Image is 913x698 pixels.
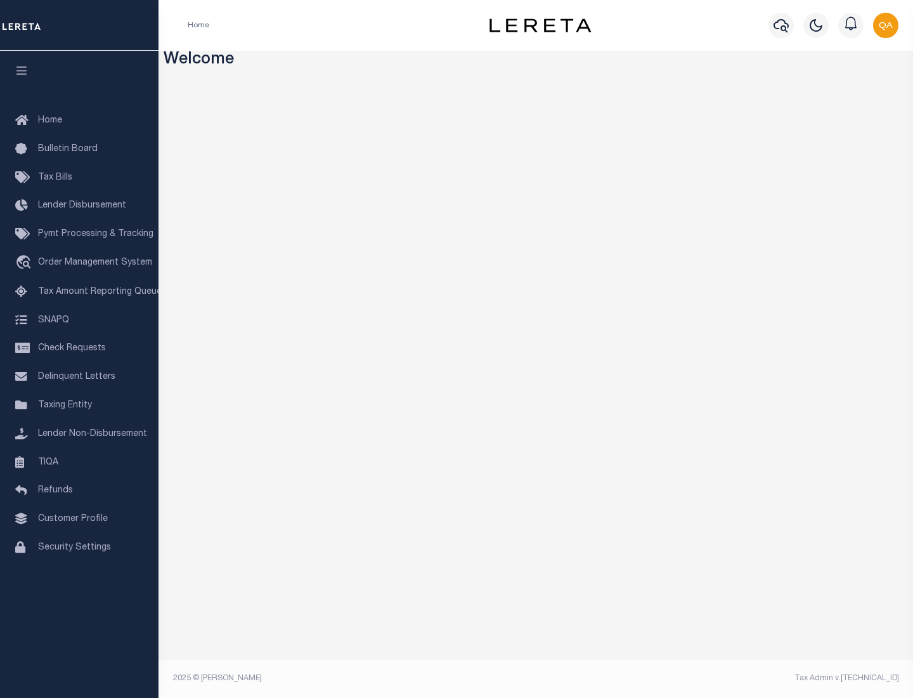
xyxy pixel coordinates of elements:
span: Security Settings [38,543,111,552]
span: Lender Non-Disbursement [38,430,147,438]
span: Pymt Processing & Tracking [38,230,153,239]
div: Tax Admin v.[TECHNICAL_ID] [545,673,899,684]
span: Order Management System [38,258,152,267]
span: Home [38,116,62,125]
img: svg+xml;base64,PHN2ZyB4bWxucz0iaHR0cDovL3d3dy53My5vcmcvMjAwMC9zdmciIHBvaW50ZXItZXZlbnRzPSJub25lIi... [873,13,898,38]
div: 2025 © [PERSON_NAME]. [164,673,536,684]
h3: Welcome [164,51,909,70]
span: Refunds [38,486,73,495]
span: SNAPQ [38,315,69,324]
li: Home [188,20,209,31]
span: Taxing Entity [38,401,92,410]
img: logo-dark.svg [489,18,591,32]
span: Tax Bills [38,173,72,182]
span: Tax Amount Reporting Queue [38,287,162,296]
span: Customer Profile [38,515,108,523]
span: TIQA [38,458,58,466]
span: Delinquent Letters [38,372,115,381]
i: travel_explore [15,255,36,272]
span: Check Requests [38,344,106,353]
span: Bulletin Board [38,145,98,154]
span: Lender Disbursement [38,201,126,210]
